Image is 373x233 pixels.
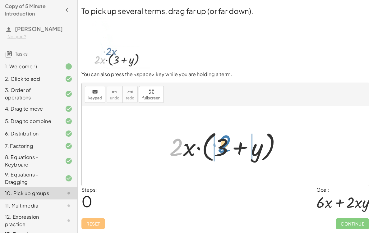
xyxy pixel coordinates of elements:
span: 0 [81,192,92,211]
span: fullscreen [142,96,160,100]
i: Task finished and correct. [65,157,72,165]
label: Steps: [81,186,97,193]
button: redoredo [122,86,138,103]
i: redo [127,88,133,96]
i: Task not started. [65,217,72,224]
div: 1. Welcome :) [5,63,55,70]
i: Task finished. [65,63,72,70]
i: keyboard [92,88,98,96]
div: 5. Drag to combine [5,117,55,125]
button: undoundo [107,86,123,103]
button: keyboardkeypad [85,86,105,103]
i: Task not started. [65,190,72,197]
i: Task finished and correct. [65,130,72,137]
i: Task finished and correct. [65,105,72,112]
div: 9. Equations - Dragging [5,171,55,186]
i: Task finished and correct. [65,175,72,182]
div: 8. Equations - Keyboard [5,153,55,168]
p: You can also press the <space> key while you are holding a term. [81,71,369,78]
button: fullscreen [139,86,164,103]
span: redo [126,96,134,100]
h4: Copy of 5 Minute Introduction [5,2,61,17]
i: Task finished and correct. [65,117,72,125]
img: 7082fc1485faebb9b7af93849eb8fc5ffd41b57dcc94cb7c7bb5916beca3cf65.webp [81,16,150,69]
div: 4. Drag to move [5,105,55,112]
span: [PERSON_NAME] [15,25,63,32]
i: undo [112,88,117,96]
div: Goal: [316,186,369,194]
span: Tasks [15,50,28,57]
i: Task finished and correct. [65,142,72,150]
div: 12. Expression practice [5,213,55,228]
div: 6. Distribution [5,130,55,137]
i: Task finished and correct. [65,90,72,98]
span: keypad [88,96,102,100]
div: 11. Multimedia [5,202,55,209]
div: 10. Pick up groups [5,190,55,197]
div: Not you? [7,34,72,40]
i: Task finished and correct. [65,75,72,83]
span: undo [110,96,119,100]
div: 2. Click to add [5,75,55,83]
i: Task not started. [65,202,72,209]
div: 7. Factoring [5,142,55,150]
h2: To pick up several terms, drag far up (or far down). [81,6,369,16]
div: 3. Order of operations [5,86,55,101]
